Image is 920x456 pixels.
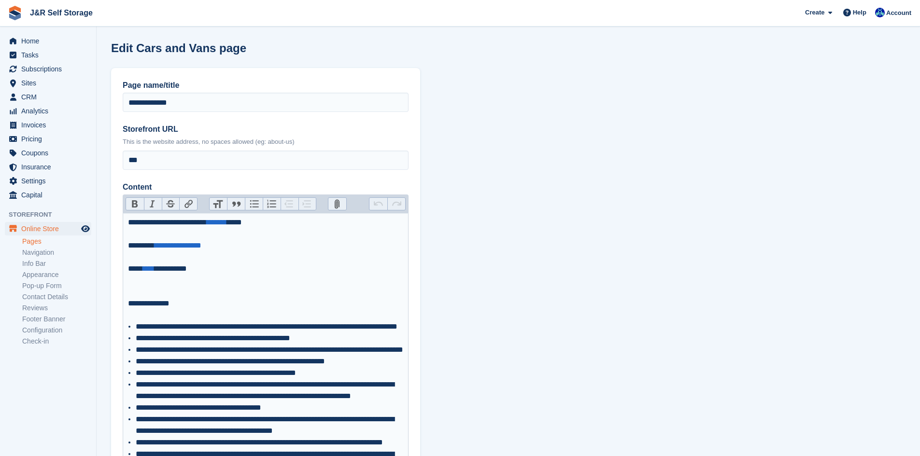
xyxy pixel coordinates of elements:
[21,48,79,62] span: Tasks
[853,8,866,17] span: Help
[22,315,91,324] a: Footer Banner
[5,90,91,104] a: menu
[22,304,91,313] a: Reviews
[21,76,79,90] span: Sites
[111,41,246,55] h1: Edit Cars and Vans page
[886,8,911,18] span: Account
[5,76,91,90] a: menu
[227,198,245,210] button: Quote
[22,281,91,290] a: Pop-up Form
[5,160,91,174] a: menu
[21,104,79,118] span: Analytics
[22,259,91,268] a: Info Bar
[805,8,824,17] span: Create
[179,198,197,210] button: Link
[21,34,79,48] span: Home
[22,237,91,246] a: Pages
[22,248,91,257] a: Navigation
[123,137,409,147] p: This is the website address, no spaces allowed (eg: about-us)
[281,198,298,210] button: Decrease Level
[21,146,79,160] span: Coupons
[21,132,79,146] span: Pricing
[387,198,405,210] button: Redo
[9,210,96,220] span: Storefront
[80,223,91,235] a: Preview store
[328,198,346,210] button: Attach Files
[21,118,79,132] span: Invoices
[26,5,97,21] a: J&R Self Storage
[21,188,79,202] span: Capital
[22,326,91,335] a: Configuration
[5,118,91,132] a: menu
[245,198,263,210] button: Bullets
[144,198,162,210] button: Italic
[5,104,91,118] a: menu
[875,8,885,17] img: Steve Revell
[21,90,79,104] span: CRM
[298,198,316,210] button: Increase Level
[210,198,227,210] button: Heading
[123,124,409,135] label: Storefront URL
[22,337,91,346] a: Check-in
[126,198,144,210] button: Bold
[263,198,281,210] button: Numbers
[5,34,91,48] a: menu
[369,198,387,210] button: Undo
[5,188,91,202] a: menu
[5,48,91,62] a: menu
[123,80,409,91] label: Page name/title
[5,146,91,160] a: menu
[5,132,91,146] a: menu
[21,174,79,188] span: Settings
[8,6,22,20] img: stora-icon-8386f47178a22dfd0bd8f6a31ec36ba5ce8667c1dd55bd0f319d3a0aa187defe.svg
[5,62,91,76] a: menu
[22,270,91,279] a: Appearance
[21,62,79,76] span: Subscriptions
[21,222,79,235] span: Online Store
[22,292,91,302] a: Contact Details
[5,222,91,235] a: menu
[162,198,180,210] button: Strikethrough
[5,174,91,188] a: menu
[21,160,79,174] span: Insurance
[123,181,409,193] label: Content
